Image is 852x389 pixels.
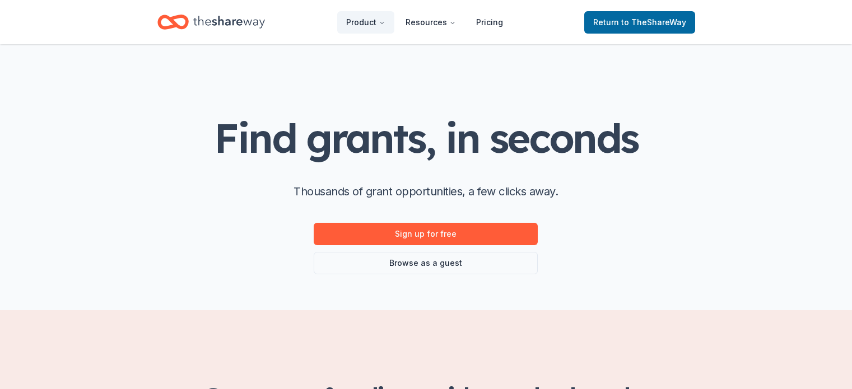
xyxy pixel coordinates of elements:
[314,223,538,245] a: Sign up for free
[337,9,512,35] nav: Main
[314,252,538,274] a: Browse as a guest
[621,17,686,27] span: to TheShareWay
[214,116,637,160] h1: Find grants, in seconds
[467,11,512,34] a: Pricing
[397,11,465,34] button: Resources
[294,182,558,200] p: Thousands of grant opportunities, a few clicks away.
[593,16,686,29] span: Return
[584,11,695,34] a: Returnto TheShareWay
[337,11,394,34] button: Product
[157,9,265,35] a: Home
